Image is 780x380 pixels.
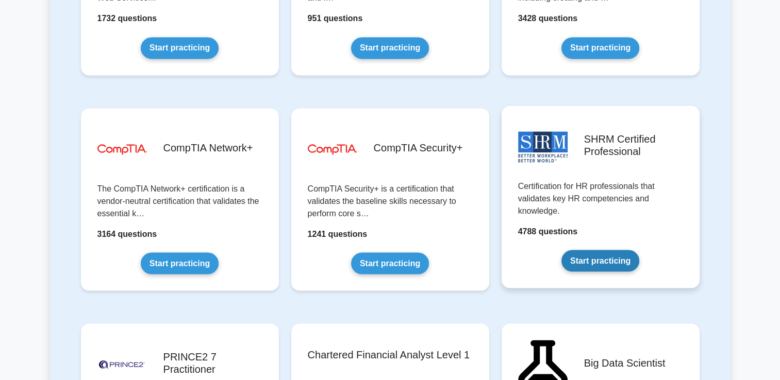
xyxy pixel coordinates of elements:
a: Start practicing [351,37,429,59]
a: Start practicing [561,250,639,271]
a: Start practicing [141,37,219,59]
a: Start practicing [561,37,639,59]
a: Start practicing [141,252,219,274]
a: Start practicing [351,252,429,274]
